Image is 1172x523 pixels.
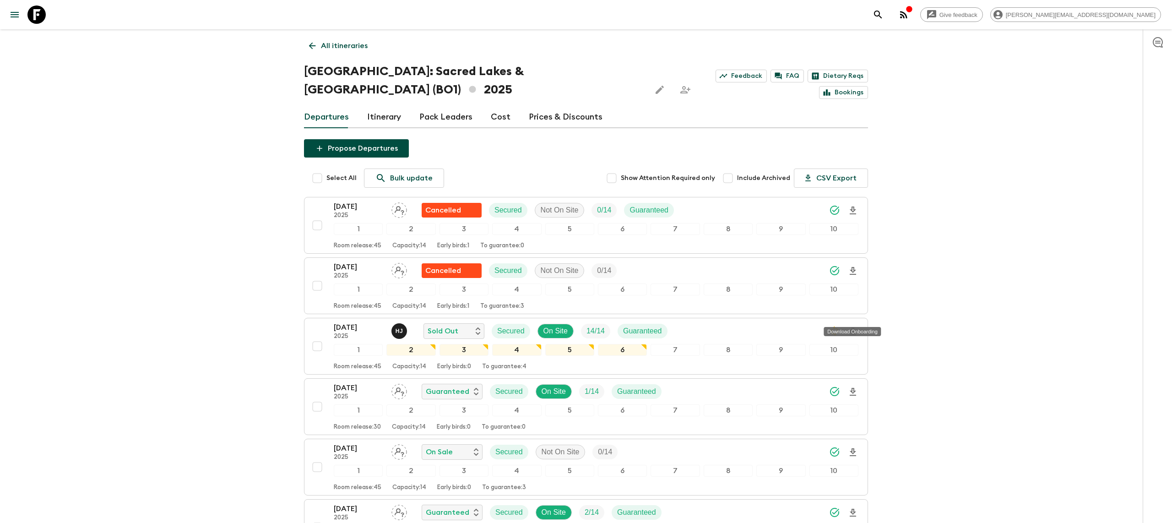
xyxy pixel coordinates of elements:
[629,205,668,216] p: Guaranteed
[651,404,700,416] div: 7
[480,303,524,310] p: To guarantee: 3
[829,205,840,216] svg: Synced Successfully
[334,322,384,333] p: [DATE]
[847,205,858,216] svg: Download Onboarding
[542,507,566,518] p: On Site
[304,197,868,254] button: [DATE]2025Assign pack leaderFlash Pack cancellationSecuredNot On SiteTrip FillGuaranteed123456789...
[651,81,669,99] button: Edit this itinerary
[392,363,426,370] p: Capacity: 14
[492,283,541,295] div: 4
[392,484,426,491] p: Capacity: 14
[386,465,435,477] div: 2
[495,447,523,458] p: Secured
[5,5,24,24] button: menu
[579,505,604,520] div: Trip Fill
[386,404,435,416] div: 2
[334,303,381,310] p: Room release: 45
[651,344,700,356] div: 7
[439,344,488,356] div: 3
[425,265,461,276] p: Cancelled
[490,505,528,520] div: Secured
[396,327,403,335] p: H J
[756,404,805,416] div: 9
[492,324,530,338] div: Secured
[536,445,586,459] div: Not On Site
[617,507,656,518] p: Guaranteed
[392,424,426,431] p: Capacity: 14
[334,344,383,356] div: 1
[480,242,524,250] p: To guarantee: 0
[489,263,527,278] div: Secured
[482,484,526,491] p: To guarantee: 3
[426,447,453,458] p: On Sale
[391,507,407,515] span: Assign pack leader
[490,445,528,459] div: Secured
[598,223,647,235] div: 6
[304,318,868,375] button: [DATE]2025Hector Juan Vargas Céspedes Sold OutSecuredOn SiteTrip FillGuaranteed12345678910Room re...
[704,344,753,356] div: 8
[545,404,594,416] div: 5
[541,205,579,216] p: Not On Site
[585,507,599,518] p: 2 / 14
[334,514,384,522] p: 2025
[495,386,523,397] p: Secured
[390,173,433,184] p: Bulk update
[829,265,840,276] svg: Synced Successfully
[392,242,426,250] p: Capacity: 14
[1001,11,1161,18] span: [PERSON_NAME][EMAIL_ADDRESS][DOMAIN_NAME]
[367,106,401,128] a: Itinerary
[334,242,381,250] p: Room release: 45
[439,283,488,295] div: 3
[490,384,528,399] div: Secured
[581,324,610,338] div: Trip Fill
[756,283,805,295] div: 9
[536,384,572,399] div: On Site
[591,263,617,278] div: Trip Fill
[598,404,647,416] div: 6
[334,484,381,491] p: Room release: 45
[756,223,805,235] div: 9
[304,139,409,158] button: Propose Departures
[545,465,594,477] div: 5
[592,445,618,459] div: Trip Fill
[597,205,611,216] p: 0 / 14
[334,363,381,370] p: Room release: 45
[321,40,368,51] p: All itineraries
[545,223,594,235] div: 5
[809,404,858,416] div: 10
[808,70,868,82] a: Dietary Reqs
[334,503,384,514] p: [DATE]
[847,387,858,398] svg: Download Onboarding
[391,205,407,212] span: Assign pack leader
[425,205,461,216] p: Cancelled
[392,303,426,310] p: Capacity: 14
[492,465,541,477] div: 4
[334,424,381,431] p: Room release: 30
[770,70,804,82] a: FAQ
[756,465,805,477] div: 9
[439,404,488,416] div: 3
[586,326,605,337] p: 14 / 14
[391,266,407,273] span: Assign pack leader
[847,507,858,518] svg: Download Onboarding
[437,363,471,370] p: Early birds: 0
[535,203,585,218] div: Not On Site
[391,447,407,454] span: Assign pack leader
[737,174,790,183] span: Include Archived
[809,283,858,295] div: 10
[386,223,435,235] div: 2
[794,169,868,188] button: CSV Export
[439,223,488,235] div: 3
[829,386,840,397] svg: Synced Successfully
[334,212,384,219] p: 2025
[334,443,384,454] p: [DATE]
[809,465,858,477] div: 10
[536,505,572,520] div: On Site
[304,378,868,435] button: [DATE]2025Assign pack leaderGuaranteedSecuredOn SiteTrip FillGuaranteed12345678910Room release:30...
[541,265,579,276] p: Not On Site
[597,265,611,276] p: 0 / 14
[494,265,522,276] p: Secured
[482,424,526,431] p: To guarantee: 0
[437,303,469,310] p: Early birds: 1
[334,382,384,393] p: [DATE]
